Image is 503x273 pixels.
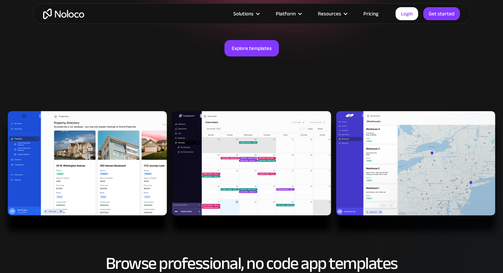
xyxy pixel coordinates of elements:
[318,9,341,18] div: Resources
[225,9,267,18] div: Solutions
[366,222,503,270] iframe: Intercom notifications message
[39,254,464,273] h2: Browse professional, no code app templates
[267,9,309,18] div: Platform
[396,7,418,20] a: Login
[276,9,296,18] div: Platform
[233,9,254,18] div: Solutions
[43,9,84,19] a: home
[309,9,355,18] div: Resources
[423,7,460,20] a: Get started
[224,40,279,56] a: Explore templates
[355,9,387,18] a: Pricing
